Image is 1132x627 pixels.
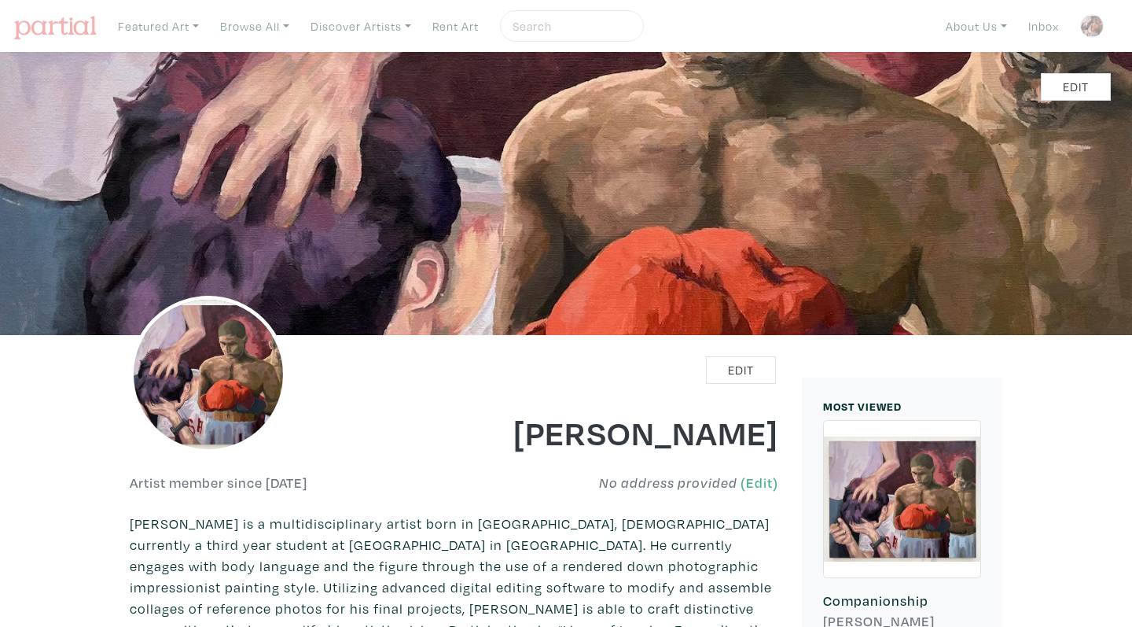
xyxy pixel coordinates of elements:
[1080,14,1104,38] img: phpThumb.php
[706,356,776,384] a: Edit
[466,411,779,453] h1: [PERSON_NAME]
[303,10,418,42] a: Discover Artists
[741,474,778,491] a: (Edit)
[425,10,486,42] a: Rent Art
[823,592,981,610] h6: Companionship
[823,399,902,414] small: MOST VIEWED
[130,296,287,453] img: phpThumb.php
[111,10,206,42] a: Featured Art
[130,474,307,492] h6: Artist member since [DATE]
[1021,10,1066,42] a: Inbox
[1041,73,1111,101] a: Edit
[213,10,296,42] a: Browse All
[599,474,737,491] em: No address provided
[939,10,1014,42] a: About Us
[511,17,629,36] input: Search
